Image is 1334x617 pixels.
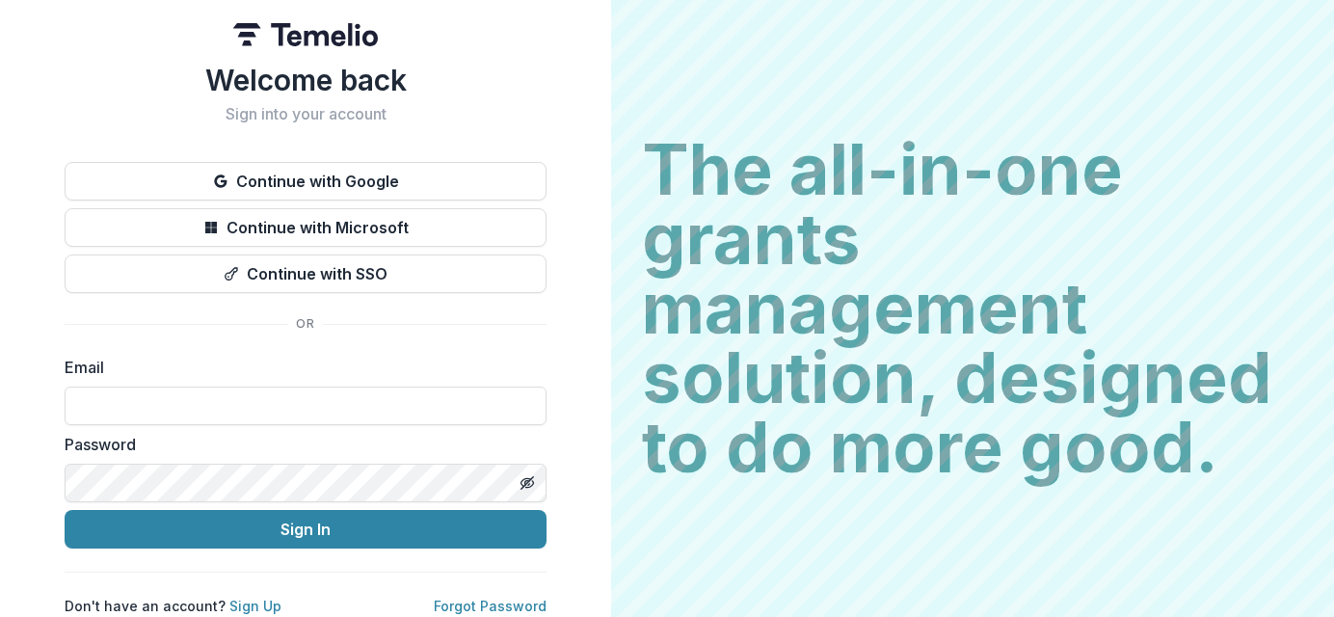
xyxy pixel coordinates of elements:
[233,23,378,46] img: Temelio
[65,63,547,97] h1: Welcome back
[65,510,547,549] button: Sign In
[65,105,547,123] h2: Sign into your account
[512,468,543,498] button: Toggle password visibility
[65,255,547,293] button: Continue with SSO
[65,356,535,379] label: Email
[65,208,547,247] button: Continue with Microsoft
[65,433,535,456] label: Password
[65,162,547,201] button: Continue with Google
[65,596,281,616] p: Don't have an account?
[434,598,547,614] a: Forgot Password
[229,598,281,614] a: Sign Up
